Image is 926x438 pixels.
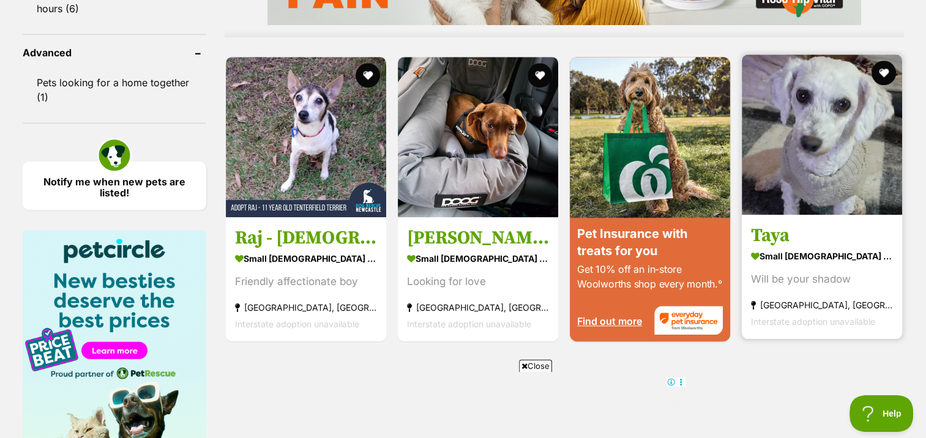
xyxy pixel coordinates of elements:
iframe: Help Scout Beacon - Open [849,395,914,432]
button: favourite [872,61,897,85]
span: Interstate adoption unavailable [751,316,875,327]
div: Will be your shadow [751,271,893,288]
strong: small [DEMOGRAPHIC_DATA] Dog [751,247,893,265]
strong: small [DEMOGRAPHIC_DATA] Dog [407,250,549,267]
strong: small [DEMOGRAPHIC_DATA] Dog [235,250,377,267]
a: Taya small [DEMOGRAPHIC_DATA] Dog Will be your shadow [GEOGRAPHIC_DATA], [GEOGRAPHIC_DATA] Inters... [742,215,902,339]
a: Pets looking for a home together (1) [23,70,206,110]
span: Close [519,360,552,372]
img: Raj - 11 Year Old Tenterfield Terrier - Tenterfield Terrier Dog [226,57,386,217]
button: favourite [356,63,380,87]
div: Looking for love [407,273,549,290]
strong: [GEOGRAPHIC_DATA], [GEOGRAPHIC_DATA] [751,297,893,313]
strong: [GEOGRAPHIC_DATA], [GEOGRAPHIC_DATA] [407,299,549,316]
button: favourite [528,63,552,87]
h3: Taya [751,224,893,247]
div: Friendly affectionate boy [235,273,377,290]
a: [PERSON_NAME] small [DEMOGRAPHIC_DATA] Dog Looking for love [GEOGRAPHIC_DATA], [GEOGRAPHIC_DATA] ... [398,217,558,341]
a: Notify me when new pets are listed! [23,161,206,210]
header: Advanced [23,47,206,58]
h3: Raj - [DEMOGRAPHIC_DATA] Tenterfield Terrier [235,226,377,250]
iframe: Advertisement [241,377,686,432]
strong: [GEOGRAPHIC_DATA], [GEOGRAPHIC_DATA] [235,299,377,316]
span: Interstate adoption unavailable [235,319,359,329]
h3: [PERSON_NAME] [407,226,549,250]
span: Interstate adoption unavailable [407,319,531,329]
img: Locke - Dachshund Dog [398,57,558,217]
a: Raj - [DEMOGRAPHIC_DATA] Tenterfield Terrier small [DEMOGRAPHIC_DATA] Dog Friendly affectionate b... [226,217,386,341]
img: Taya - Bichon Frise Dog [742,54,902,215]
